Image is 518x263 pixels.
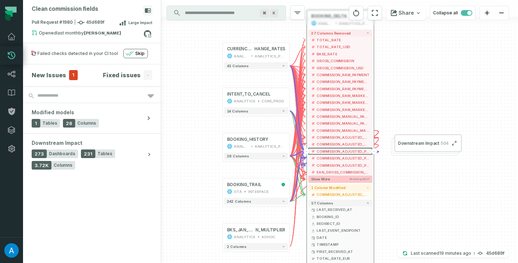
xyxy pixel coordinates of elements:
span: COMMISSION_ADJUSTED_PAYMENT_EUR [317,156,369,161]
button: TOTAL_RATE_EUR [308,255,372,262]
span: HANGE_RATES [254,46,285,52]
span: float [311,121,315,126]
span: float [311,163,315,167]
span: 28 columns [227,154,249,158]
span: COMMISSION_RAW_MARKETING_EUR [317,100,369,105]
span: COMMISSION_MANUAL_PAYMENT_EUR [317,114,369,119]
button: COMMISSION_MANUAL_PAYMENT_USD [308,120,372,127]
button: DATE [308,234,372,241]
span: Dashboards [49,151,75,157]
g: Edge from 687f4a9bf1021949f90bcc6d96c7b6cd to 687f4a9bf1021949f90bcc6d96c7b6cd [301,130,378,179]
button: GROSS_COMMISSION_USD [308,64,372,71]
span: decimal [311,52,315,56]
button: Downstream Impact273Dashboards231Tables3.72KColumns [23,134,161,175]
button: TOTAL_RATE_USD [308,43,372,50]
span: timestamp [311,249,315,254]
span: TOTAL_RATE_EUR [317,256,369,261]
button: TIMESTAMP [308,241,372,248]
span: Tables [42,120,57,126]
span: float [311,93,315,98]
span: 57 columns [311,201,333,205]
button: COMMISSION_MANUAL_PAYMENT_EUR [308,113,372,120]
span: float [311,149,315,153]
button: REDIRECT_ID [308,220,372,227]
span: decimal [311,170,315,174]
p: Last scanned [411,250,471,257]
span: decimal [311,38,315,42]
span: float [311,59,315,63]
h4: Fixed issues [103,71,141,79]
span: string [311,222,315,226]
button: COMMISSION_MANUAL_MARKETING_USD [308,127,372,134]
button: TOTAL_RATE [308,37,372,43]
button: COMMISSION_RAW_PAYMENT_EUR [308,78,372,85]
g: Edge from 687f4a9bf1021949f90bcc6d96c7b6cd to 687f4a9bf1021949f90bcc6d96c7b6cd [301,144,378,179]
button: EAN_GROSS_COMMISSION_USD [308,169,372,175]
div: Certified [280,183,285,187]
span: 1 [32,119,40,128]
button: Skip [123,49,148,58]
span: float [311,114,315,119]
span: string [311,215,315,219]
div: ANALYTICS [318,20,333,26]
span: COMMISSION_ADJUSTED_PAYMENT [317,149,369,154]
div: ANALYTICS [234,98,255,104]
span: decimal [311,45,315,49]
div: INTERFACE [248,189,269,194]
span: 242 columns [227,199,251,203]
div: ANALYTICS [234,144,249,149]
span: COMMISSION_RAW_MARKETING_USD [317,107,369,112]
g: Edge from b8b215b386840f162dd38131316e9b6c to 687f4a9bf1021949f90bcc6d96c7b6cd [290,66,306,151]
g: Edge from 81e0cd18ace2d35f13556319d16b0d14 to 687f4a9bf1021949f90bcc6d96c7b6cd [290,151,306,156]
span: Downstream Impact [32,139,82,147]
button: zoom in [480,6,494,20]
span: COMMISSION_ADJUSTED_MARKETING_USD [317,142,369,147]
span: float [311,135,315,139]
relative-time: Sep 16, 2025, 9:34 AM EDT [439,250,471,256]
g: Edge from 687f4a9bf1021949f90bcc6d96c7b6cd to 687f4a9bf1021949f90bcc6d96c7b6cd [301,137,378,144]
button: COMMISSION_RAW_MARKETING_EUR [308,99,372,106]
span: float [311,66,315,70]
span: Press ⌘ + K to focus the search bar [270,9,278,17]
span: - [144,70,152,80]
button: Downstream Impact504 [395,134,462,152]
button: Last scanned[DATE] 9:34:25 AM45d689f [398,249,509,258]
span: float [311,107,315,112]
button: BOOKING_ID [308,213,372,220]
span: Columns [77,120,96,126]
div: INTENT_TO_CANCEL [227,91,271,97]
span: Pull Request #1980 45d689f [32,19,104,26]
span: Columns [54,162,72,168]
div: ADHOC [262,234,276,239]
span: 14 columns [227,109,248,113]
g: Edge from 3cc8ec6fa8b08da51372367beadcaaf1 to 687f4a9bf1021949f90bcc6d96c7b6cd [290,111,306,151]
div: BKS_JAN_COMMISSION_MULTIPLIER [227,227,286,232]
h4: 45d689f [486,251,504,255]
g: Edge from d96154dce97c8f77651f7403e4283909 to 687f4a9bf1021949f90bcc6d96c7b6cd [290,151,306,201]
span: Downstream Impact [398,140,439,146]
span: 3.72K [32,161,51,170]
span: float [311,142,315,147]
g: Edge from d96154dce97c8f77651f7403e4283909 to 687f4a9bf1021949f90bcc6d96c7b6cd [290,194,306,201]
span: FIRST_RECEIVED_AT [317,249,369,254]
span: 27 columns removed [311,31,351,35]
button: LAST_RECEIVED_AT [308,206,372,213]
span: float [311,156,315,160]
button: Show moreShowing20/27 [308,176,372,183]
button: COMMISSION_RAW_MARKETING_USD [308,106,372,113]
button: FIRST_RECEIVED_AT [308,248,372,255]
span: 504 [439,140,449,146]
span: Show more [311,177,330,181]
span: COMMISSION_RAW_PAYMENT [317,72,369,78]
span: TOTAL_RATE_USD [317,44,369,50]
span: N_MULTIPLIER [255,227,285,232]
button: COMMISSION_ADJUSTED_MARKETING_EUR [308,191,372,198]
button: COMMISSION_ADJUSTED_PAYMENT [308,148,372,154]
button: zoom out [494,6,509,20]
h4: New Issues [32,71,66,79]
span: EAN_GROSS_COMMISSION_USD [317,170,369,175]
span: float [311,128,315,133]
relative-time: Aug 21, 2025, 10:31 AM EDT [56,30,78,36]
span: Skip [135,51,145,56]
button: COMMISSION_RAW_PAYMENT [308,71,372,78]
